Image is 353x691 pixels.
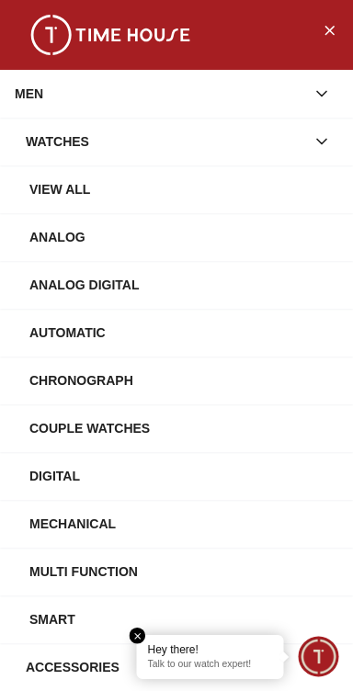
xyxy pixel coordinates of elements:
div: MEN [15,77,305,110]
div: Analog Digital [29,268,338,301]
div: Automatic [29,316,338,349]
p: Talk to our watch expert! [148,659,273,672]
div: Chat Widget [299,637,339,677]
img: ... [18,15,202,55]
div: Couple Watches [29,412,338,445]
div: Chronograph [29,364,338,397]
em: Close tooltip [130,628,146,644]
div: Analog [29,221,338,254]
div: Hey there! [148,642,273,657]
div: Accessories [26,651,305,684]
div: View All [29,173,338,206]
div: Multi Function [29,555,338,588]
div: Smart [29,603,338,636]
div: Digital [29,459,338,493]
button: Close Menu [314,15,344,44]
div: Watches [26,125,305,158]
div: Mechanical [29,507,338,540]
